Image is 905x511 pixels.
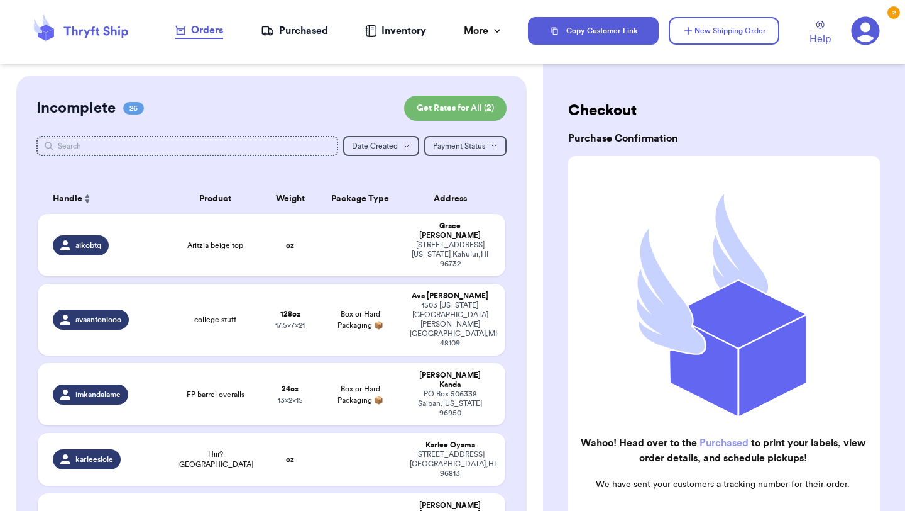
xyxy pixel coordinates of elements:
[318,184,402,214] th: Package Type
[809,21,831,47] a: Help
[75,454,113,464] span: karleeslole
[36,98,116,118] h2: Incomplete
[433,142,485,150] span: Payment Status
[286,456,294,463] strong: oz
[669,17,779,45] button: New Shipping Order
[286,242,294,249] strong: oz
[578,435,867,466] h2: Wahoo! Head over to the to print your labels, view order details, and schedule pickups!
[410,301,490,348] div: 1503 [US_STATE][GEOGRAPHIC_DATA] [PERSON_NAME][GEOGRAPHIC_DATA] , MI 48109
[261,23,328,38] a: Purchased
[175,23,223,39] a: Orders
[176,449,255,469] span: Hiii? [GEOGRAPHIC_DATA]
[187,240,243,250] span: Aritzia beige top
[36,136,338,156] input: Search
[578,478,867,491] p: We have sent your customers a tracking number for their order.
[699,438,749,448] a: Purchased
[410,371,490,390] div: [PERSON_NAME] Kanda
[402,184,505,214] th: Address
[194,315,236,325] span: college stuff
[410,441,490,450] div: Karlee Oyama
[404,96,507,121] button: Get Rates for All (2)
[410,450,490,478] div: [STREET_ADDRESS] [GEOGRAPHIC_DATA] , HI 96813
[464,23,503,38] div: More
[262,184,318,214] th: Weight
[337,310,383,329] span: Box or Hard Packaging 📦
[175,23,223,38] div: Orders
[280,310,300,318] strong: 128 oz
[75,240,101,250] span: aikobtq
[53,193,82,206] span: Handle
[568,101,880,121] h2: Checkout
[75,315,121,325] span: avaantoniooo
[410,390,490,418] div: PO Box 506338 Saipan , [US_STATE] 96950
[187,390,244,400] span: FP barrel overalls
[75,390,121,400] span: imkandalame
[123,102,144,115] span: 26
[282,385,299,393] strong: 24 oz
[275,322,305,329] span: 17.5 x 7 x 21
[343,136,419,156] button: Date Created
[568,131,880,146] h3: Purchase Confirmation
[528,17,659,45] button: Copy Customer Link
[365,23,426,38] a: Inventory
[278,396,303,404] span: 13 x 2 x 15
[82,191,92,206] button: Sort ascending
[424,136,507,156] button: Payment Status
[352,142,398,150] span: Date Created
[337,385,383,404] span: Box or Hard Packaging 📦
[410,222,490,240] div: Grace [PERSON_NAME]
[809,31,831,47] span: Help
[410,240,490,269] div: [STREET_ADDRESS][US_STATE] Kahului , HI 96732
[887,6,900,19] div: 2
[851,16,880,45] a: 2
[168,184,262,214] th: Product
[410,291,490,301] div: Ava [PERSON_NAME]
